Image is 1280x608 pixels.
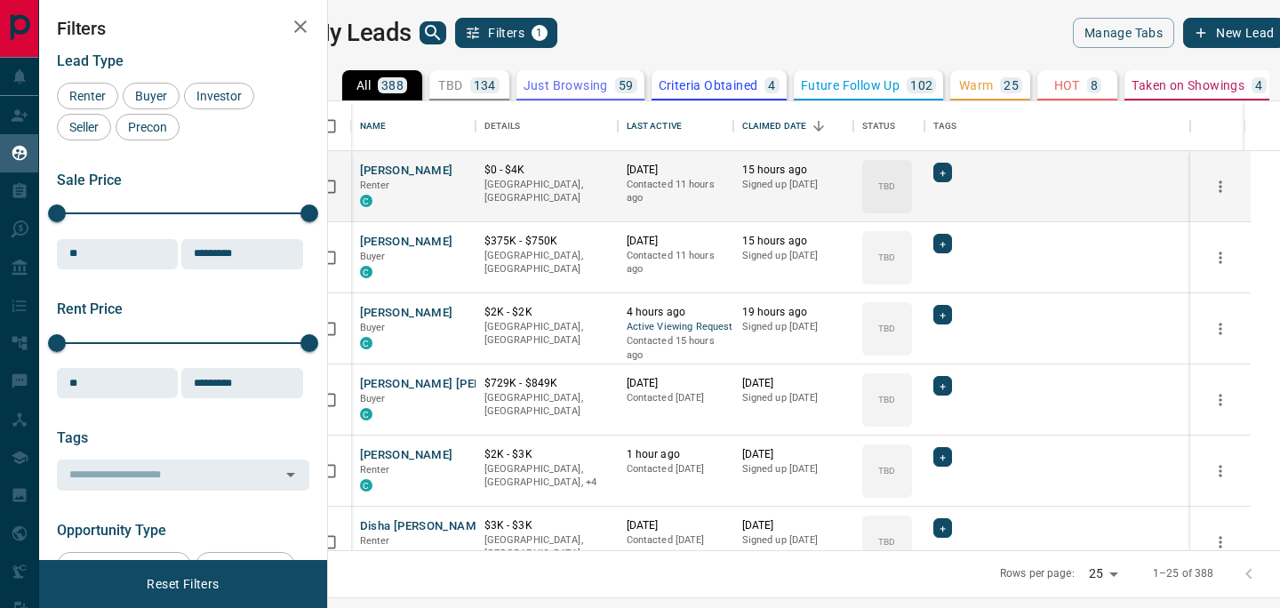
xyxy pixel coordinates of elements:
button: [PERSON_NAME] [360,163,453,180]
span: Seller [63,120,105,134]
p: [DATE] [742,376,844,391]
p: [GEOGRAPHIC_DATA], [GEOGRAPHIC_DATA] [484,533,609,561]
div: Claimed Date [733,101,853,151]
p: All [356,79,371,92]
p: $375K - $750K [484,234,609,249]
span: Renter [360,535,390,547]
p: 1 hour ago [627,447,724,462]
button: search button [420,21,446,44]
span: 1 [533,27,546,39]
div: + [933,518,952,538]
div: + [933,447,952,467]
button: Disha [PERSON_NAME] [360,518,487,535]
p: TBD [878,251,895,264]
div: Details [476,101,618,151]
button: Sort [806,114,831,139]
div: condos.ca [360,479,372,492]
p: [DATE] [742,518,844,533]
button: more [1207,316,1234,342]
div: Buyer [123,83,180,109]
button: Reset Filters [135,569,230,599]
button: Open [278,462,303,487]
span: Buyer [129,89,173,103]
button: more [1207,458,1234,484]
p: Signed up [DATE] [742,178,844,192]
div: + [933,163,952,182]
p: [DATE] [627,518,724,533]
button: Filters1 [455,18,557,48]
div: 25 [1082,561,1124,587]
button: [PERSON_NAME] [PERSON_NAME] [360,376,549,393]
p: Signed up [DATE] [742,533,844,548]
p: [DATE] [627,234,724,249]
span: Renter [63,89,112,103]
span: Active Viewing Request [627,320,724,335]
p: [GEOGRAPHIC_DATA], [GEOGRAPHIC_DATA] [484,178,609,205]
div: Favourited a Listing [57,552,191,579]
span: Rent Price [57,300,123,317]
p: [GEOGRAPHIC_DATA], [GEOGRAPHIC_DATA] [484,249,609,276]
span: Opportunity Type [57,522,166,539]
p: $3K - $3K [484,518,609,533]
button: more [1207,173,1234,200]
p: 4 [1255,79,1262,92]
p: $2K - $2K [484,305,609,320]
span: Lead Type [57,52,124,69]
p: 388 [381,79,404,92]
h1: My Leads [309,19,412,47]
div: Return to Site [196,552,295,579]
div: Details [484,101,521,151]
span: + [940,377,946,395]
div: Tags [924,101,1191,151]
p: Signed up [DATE] [742,320,844,334]
div: Status [853,101,924,151]
p: [DATE] [627,376,724,391]
p: [GEOGRAPHIC_DATA], [GEOGRAPHIC_DATA] [484,320,609,348]
p: 8 [1091,79,1098,92]
span: + [940,519,946,537]
p: $729K - $849K [484,376,609,391]
p: [DATE] [627,163,724,178]
p: 4 [768,79,775,92]
p: Just Browsing [524,79,608,92]
span: Renter [360,464,390,476]
p: Contacted [DATE] [627,391,724,405]
p: Signed up [DATE] [742,391,844,405]
div: condos.ca [360,408,372,420]
p: [GEOGRAPHIC_DATA], [GEOGRAPHIC_DATA] [484,391,609,419]
p: Taken on Showings [1132,79,1244,92]
p: 1–25 of 388 [1153,566,1213,581]
span: + [940,235,946,252]
div: Precon [116,114,180,140]
p: Contacted 15 hours ago [627,334,724,362]
span: + [940,448,946,466]
p: Etobicoke, North York, West End, Toronto [484,462,609,490]
button: [PERSON_NAME] [360,447,453,464]
span: + [940,306,946,324]
span: Buyer [360,251,386,262]
p: Contacted [DATE] [627,462,724,476]
div: Name [351,101,476,151]
div: Status [862,101,896,151]
span: Buyer [360,322,386,333]
div: condos.ca [360,266,372,278]
button: more [1207,387,1234,413]
p: TBD [438,79,462,92]
span: Sale Price [57,172,122,188]
div: Tags [933,101,957,151]
div: Name [360,101,387,151]
p: TBD [878,180,895,193]
div: + [933,305,952,324]
p: TBD [878,393,895,406]
button: [PERSON_NAME] [360,234,453,251]
div: Investor [184,83,254,109]
span: Investor [190,89,248,103]
div: condos.ca [360,337,372,349]
p: 25 [1004,79,1019,92]
p: Contacted 11 hours ago [627,178,724,205]
p: Contacted 11 hours ago [627,249,724,276]
span: + [940,164,946,181]
p: [DATE] [742,447,844,462]
p: 134 [474,79,496,92]
button: Manage Tabs [1073,18,1174,48]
